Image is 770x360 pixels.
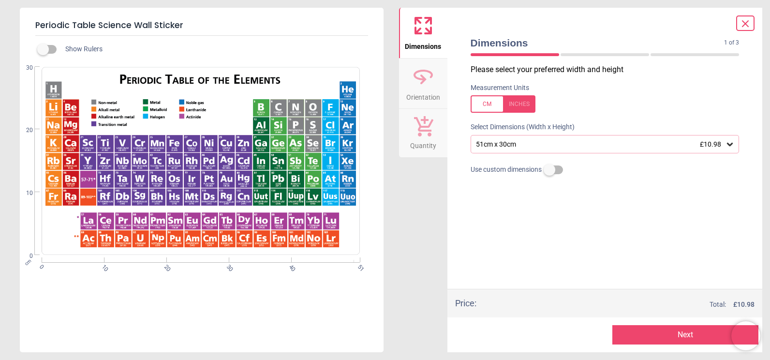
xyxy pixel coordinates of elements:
div: 51cm x 30cm [475,140,726,149]
span: 30 [15,64,33,72]
span: Dimensions [471,36,725,50]
span: Dimensions [405,37,441,52]
span: 51 [355,263,362,270]
button: Next [612,325,758,345]
h5: Periodic Table Science Wall Sticker [35,15,368,36]
span: Orientation [406,88,440,103]
span: 10 [100,263,106,270]
span: 10 [15,189,33,197]
span: 20 [162,263,168,270]
button: Dimensions [399,8,447,58]
span: 0 [15,252,33,260]
div: Total: [491,300,755,310]
span: £ [733,300,755,310]
button: Orientation [399,59,447,109]
span: 20 [15,126,33,135]
span: 40 [287,263,293,270]
span: 10.98 [737,300,755,308]
label: Select Dimensions (Width x Height) [463,122,575,132]
div: Price : [455,297,476,309]
label: Measurement Units [471,83,529,93]
button: Quantity [399,109,447,157]
span: £10.98 [700,140,721,148]
div: Show Rulers [43,44,384,55]
iframe: Brevo live chat [731,321,760,350]
span: 30 [224,263,231,270]
span: cm [24,257,32,266]
span: 1 of 3 [724,39,739,47]
p: Please select your preferred width and height [471,64,747,75]
span: 0 [37,263,44,270]
span: Use custom dimensions [471,165,542,175]
span: Quantity [410,136,436,151]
